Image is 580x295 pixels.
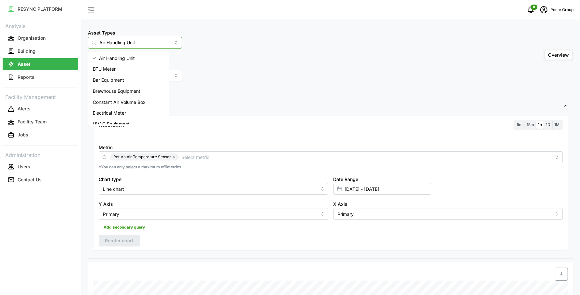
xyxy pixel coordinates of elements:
[524,3,537,16] button: notifications
[18,61,30,67] p: Asset
[18,74,35,80] p: Reports
[3,103,78,116] a: Alerts
[3,71,78,83] button: Reports
[3,160,78,173] a: Users
[18,105,31,112] p: Alerts
[93,109,126,117] span: Electrical Meter
[99,235,140,246] button: Render chart
[88,29,115,36] label: Asset Types
[99,183,328,195] input: Select chart type
[105,235,134,246] span: Render chart
[3,161,78,173] button: Users
[93,77,124,84] span: Bar Equipment
[3,92,78,101] p: Facility Management
[3,58,78,70] button: Asset
[3,129,78,141] button: Jobs
[550,7,573,13] p: Ponte Group
[99,222,150,232] button: Add secondary query
[3,32,78,45] a: Organisation
[517,122,523,127] span: 5m
[18,119,47,125] p: Facility Team
[93,98,563,114] span: Settings
[93,120,130,128] span: HVAC Equipment
[3,21,78,30] p: Analysis
[18,35,46,41] p: Organisation
[527,122,534,127] span: 15m
[3,103,78,115] button: Alerts
[3,116,78,128] button: Facility Team
[99,144,113,151] label: Metric
[88,98,573,114] button: Settings
[99,55,135,62] span: Air Handling Unit
[3,173,78,186] a: Contact Us
[99,201,113,208] label: Y Axis
[333,201,348,208] label: X Axis
[538,122,542,127] span: 1h
[88,114,573,259] div: Settings
[3,3,78,15] button: RESYNC PLATFORM
[3,129,78,142] a: Jobs
[333,208,563,220] input: Select X axis
[93,88,140,95] span: Brewhouse Equipment
[93,99,146,106] span: Constant Air Volume Box
[18,48,35,54] p: Building
[181,153,551,161] input: Select metric
[3,116,78,129] a: Facility Team
[554,122,559,127] span: 1M
[546,122,550,127] span: 1D
[99,208,328,220] input: Select Y axis
[537,3,550,16] button: schedule
[99,176,121,183] label: Chart type
[3,45,78,58] a: Building
[3,32,78,44] button: Organisation
[18,176,42,183] p: Contact Us
[3,174,78,186] button: Contact Us
[3,71,78,84] a: Reports
[548,52,569,58] span: Overview
[93,65,116,73] span: BTU Meter
[333,183,431,195] input: Select date range
[104,223,145,232] span: Add secondary query
[333,176,359,183] label: Date Range
[533,5,535,9] span: 0
[113,153,171,161] span: Return Air Temperature Sensor
[3,45,78,57] button: Building
[3,58,78,71] a: Asset
[99,164,563,170] p: *You can only select a maximum of 5 metrics
[18,6,62,12] p: RESYNC PLATFORM
[18,132,28,138] p: Jobs
[18,163,30,170] p: Users
[3,3,78,16] a: RESYNC PLATFORM
[3,150,78,159] p: Administration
